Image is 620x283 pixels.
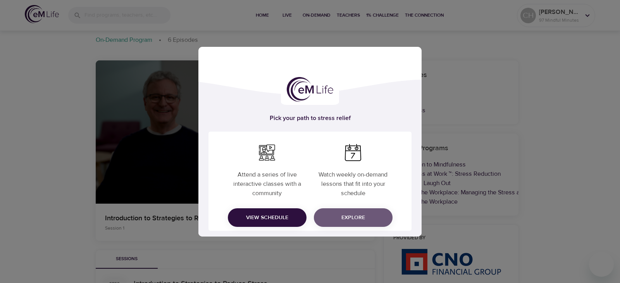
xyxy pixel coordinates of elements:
img: week.png [344,144,362,161]
h5: Pick your path to stress relief [208,114,412,122]
button: Explore [314,208,393,227]
p: Attend a series of live interactive classes with a community [226,164,308,201]
span: Explore [320,213,386,223]
p: Watch weekly on-demand lessons that fit into your schedule [312,164,394,201]
img: webimar.png [258,144,276,161]
span: View Schedule [234,213,300,223]
img: logo [287,77,333,102]
button: View Schedule [228,208,307,227]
